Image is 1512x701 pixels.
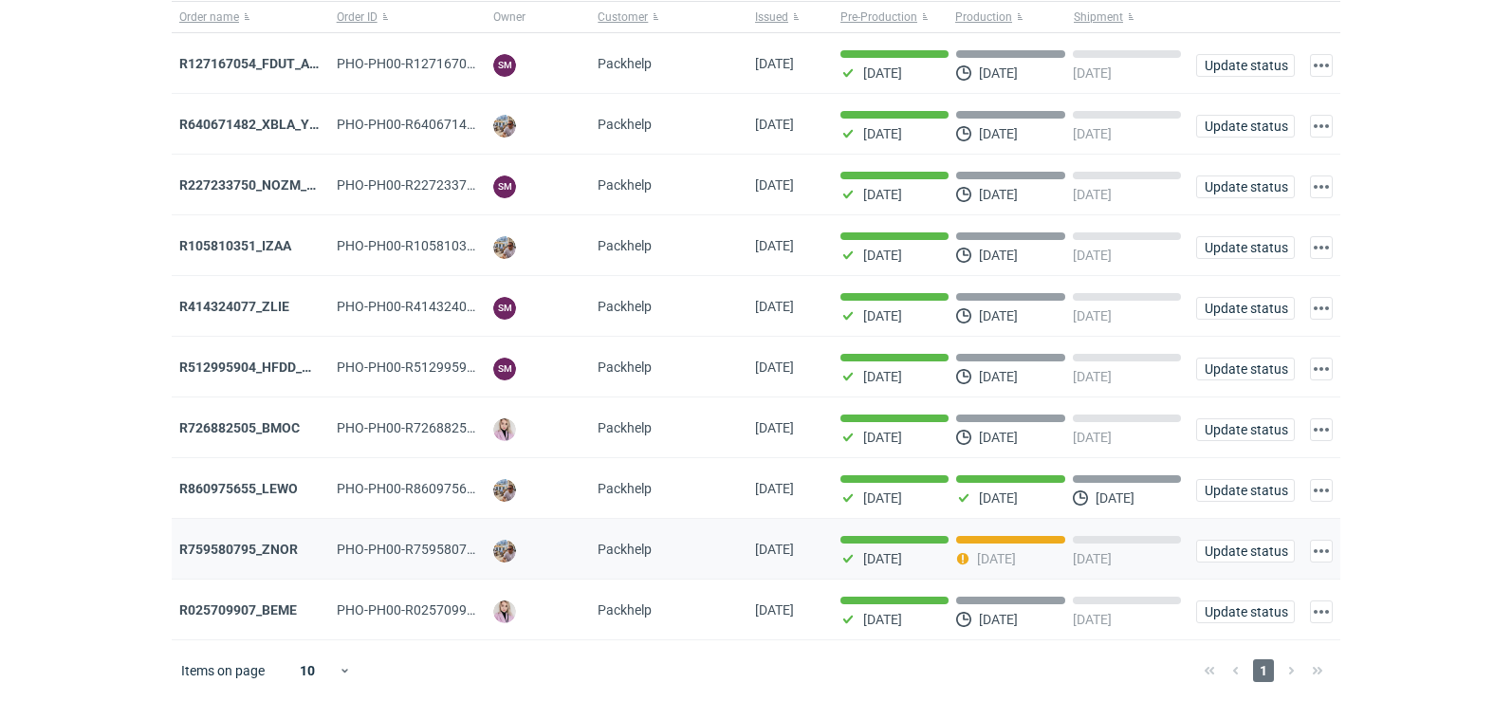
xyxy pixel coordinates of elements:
[1073,612,1112,627] p: [DATE]
[1310,54,1333,77] button: Actions
[1196,297,1295,320] button: Update status
[1310,115,1333,138] button: Actions
[979,430,1018,445] p: [DATE]
[1073,308,1112,323] p: [DATE]
[1070,2,1189,32] button: Shipment
[598,177,652,193] span: Packhelp
[1196,418,1295,441] button: Update status
[1310,600,1333,623] button: Actions
[493,418,516,441] img: Klaudia Wiśniewska
[337,299,514,314] span: PHO-PH00-R414324077_ZLIE
[1196,115,1295,138] button: Update status
[833,2,951,32] button: Pre-Production
[179,481,298,496] a: R860975655_LEWO
[1205,120,1286,133] span: Update status
[1205,241,1286,254] span: Update status
[1196,175,1295,198] button: Update status
[337,360,566,375] span: PHO-PH00-R512995904_HFDD_MOOR
[979,369,1018,384] p: [DATE]
[863,490,902,506] p: [DATE]
[979,248,1018,263] p: [DATE]
[1310,358,1333,380] button: Actions
[1310,236,1333,259] button: Actions
[1310,297,1333,320] button: Actions
[179,602,297,618] a: R025709907_BEME
[863,187,902,202] p: [DATE]
[1205,180,1286,194] span: Update status
[493,236,516,259] img: Michał Palasek
[1196,54,1295,77] button: Update status
[863,65,902,81] p: [DATE]
[493,297,516,320] figcaption: SM
[337,420,526,435] span: PHO-PH00-R726882505_BMOC
[179,542,298,557] strong: R759580795_ZNOR
[755,177,794,193] span: 04/09/2025
[493,9,526,25] span: Owner
[1310,418,1333,441] button: Actions
[863,248,902,263] p: [DATE]
[755,9,788,25] span: Issued
[493,175,516,198] figcaption: SM
[1073,551,1112,566] p: [DATE]
[337,117,679,132] span: PHO-PH00-R640671482_XBLA_YSXL_LGDV_BUVN_WVLV
[1074,9,1123,25] span: Shipment
[179,9,239,25] span: Order name
[598,542,652,557] span: Packhelp
[598,299,652,314] span: Packhelp
[755,481,794,496] span: 22/08/2025
[337,9,378,25] span: Order ID
[337,238,516,253] span: PHO-PH00-R105810351_IZAA
[755,420,794,435] span: 25/08/2025
[598,9,648,25] span: Customer
[755,56,794,71] span: 09/09/2025
[979,126,1018,141] p: [DATE]
[1196,236,1295,259] button: Update status
[179,177,323,193] a: R227233750_NOZM_V1
[179,360,341,375] strong: R512995904_HFDD_MOOR
[1073,369,1112,384] p: [DATE]
[493,600,516,623] img: Klaudia Wiśniewska
[598,420,652,435] span: Packhelp
[181,661,265,680] span: Items on page
[863,369,902,384] p: [DATE]
[840,9,917,25] span: Pre-Production
[1205,362,1286,376] span: Update status
[1196,358,1295,380] button: Update status
[979,612,1018,627] p: [DATE]
[755,360,794,375] span: 25/08/2025
[493,479,516,502] img: Michał Palasek
[979,187,1018,202] p: [DATE]
[1205,302,1286,315] span: Update status
[863,430,902,445] p: [DATE]
[863,126,902,141] p: [DATE]
[1205,423,1286,436] span: Update status
[755,117,794,132] span: 08/09/2025
[1205,484,1286,497] span: Update status
[179,117,455,132] a: R640671482_XBLA_YSXL_LGDV_BUVN_WVLV
[1073,187,1112,202] p: [DATE]
[179,238,291,253] a: R105810351_IZAA
[179,420,300,435] a: R726882505_BMOC
[1073,430,1112,445] p: [DATE]
[590,2,747,32] button: Customer
[493,358,516,380] figcaption: SM
[1073,248,1112,263] p: [DATE]
[979,490,1018,506] p: [DATE]
[1073,126,1112,141] p: [DATE]
[337,177,547,193] span: PHO-PH00-R227233750_NOZM_V1
[337,542,523,557] span: PHO-PH00-R759580795_ZNOR
[337,602,523,618] span: PHO-PH00-R025709907_BEME
[493,115,516,138] img: Michał Palasek
[493,540,516,563] img: Michał Palasek
[598,117,652,132] span: Packhelp
[598,238,652,253] span: Packhelp
[951,2,1070,32] button: Production
[1205,605,1286,618] span: Update status
[863,551,902,566] p: [DATE]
